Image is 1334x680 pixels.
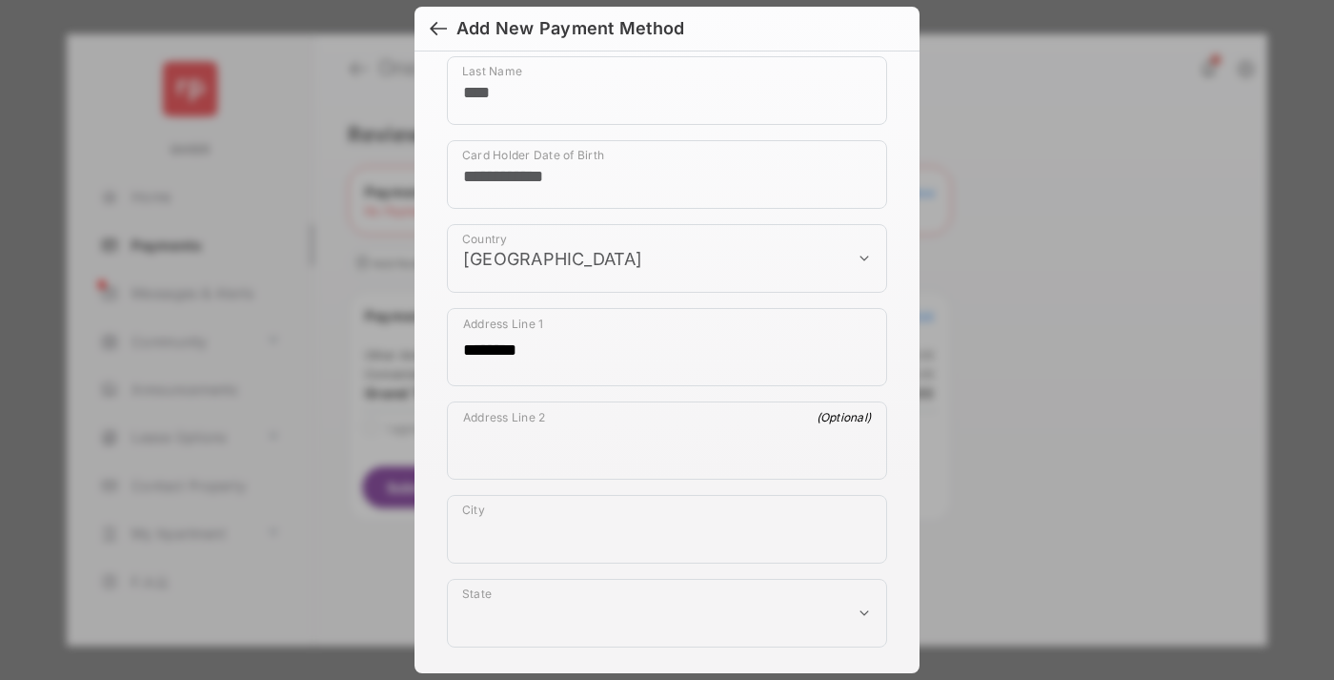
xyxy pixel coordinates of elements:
div: payment_method_screening[postal_addresses][addressLine1] [447,308,887,386]
div: payment_method_screening[postal_addresses][administrativeArea] [447,579,887,648]
div: payment_method_screening[postal_addresses][addressLine2] [447,402,887,480]
div: payment_method_screening[postal_addresses][locality] [447,495,887,564]
div: Add New Payment Method [456,18,684,39]
div: payment_method_screening[postal_addresses][country] [447,224,887,293]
